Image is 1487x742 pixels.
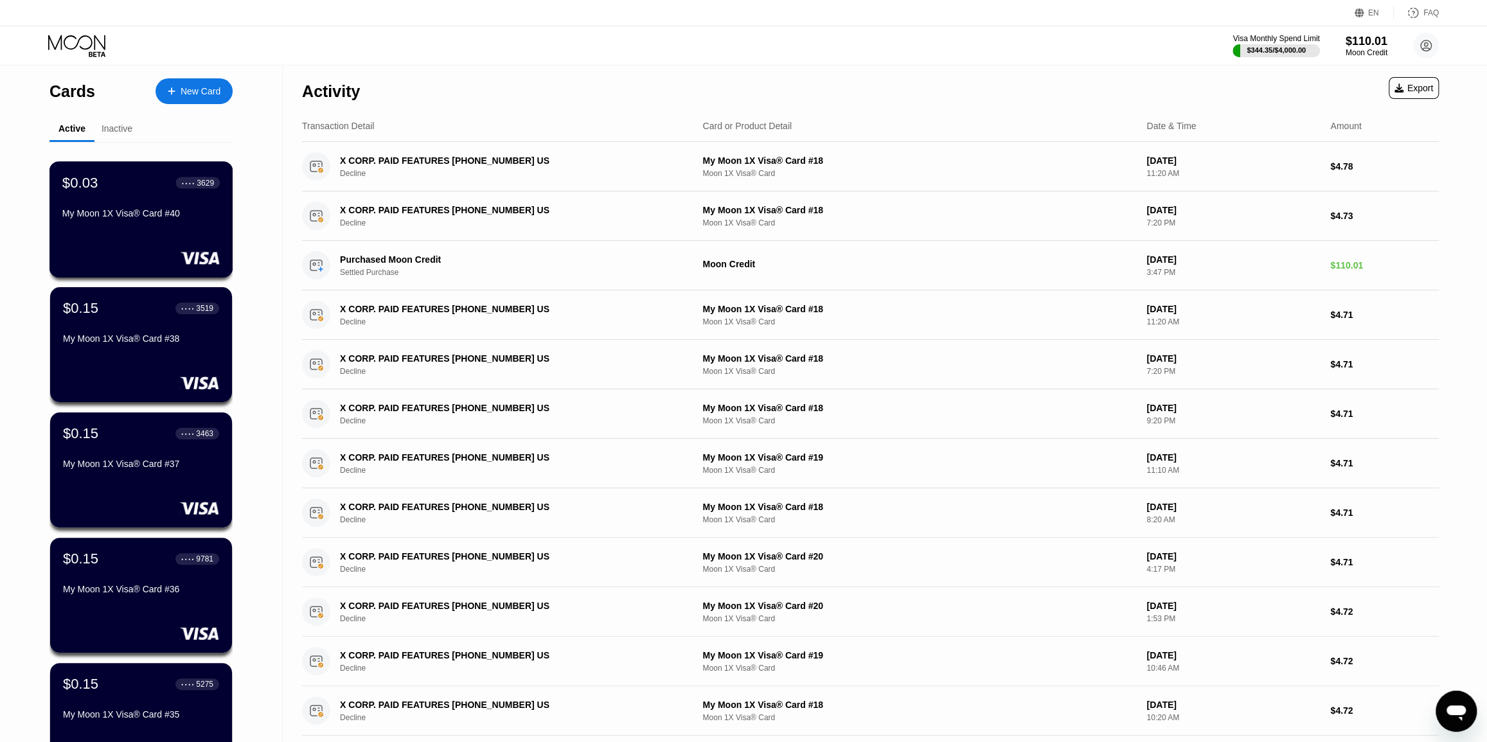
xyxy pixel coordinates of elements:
div: $4.72 [1330,656,1439,666]
div: New Card [181,86,220,97]
div: ● ● ● ● [181,306,194,310]
div: 9781 [196,554,213,563]
div: My Moon 1X Visa® Card #35 [63,709,219,720]
div: Decline [340,317,691,326]
div: $0.15● ● ● ●3519My Moon 1X Visa® Card #38 [50,287,232,402]
div: [DATE] [1146,700,1320,710]
div: Card or Product Detail [702,121,792,131]
div: [DATE] [1146,502,1320,512]
div: My Moon 1X Visa® Card #19 [702,452,1136,463]
div: X CORP. PAID FEATURES [PHONE_NUMBER] USDeclineMy Moon 1X Visa® Card #18Moon 1X Visa® Card[DATE]9:... [302,389,1439,439]
div: My Moon 1X Visa® Card #18 [702,700,1136,710]
div: 7:20 PM [1146,367,1320,376]
div: [DATE] [1146,452,1320,463]
div: ● ● ● ● [182,181,195,184]
div: X CORP. PAID FEATURES [PHONE_NUMBER] US [340,353,666,364]
div: Inactive [102,123,132,134]
div: X CORP. PAID FEATURES [PHONE_NUMBER] USDeclineMy Moon 1X Visa® Card #18Moon 1X Visa® Card[DATE]8:... [302,488,1439,538]
div: My Moon 1X Visa® Card #20 [702,601,1136,611]
div: 11:10 AM [1146,466,1320,475]
div: $4.71 [1330,458,1439,468]
div: Decline [340,614,691,623]
div: Decline [340,565,691,574]
div: Purchased Moon CreditSettled PurchaseMoon Credit[DATE]3:47 PM$110.01 [302,241,1439,290]
div: Moon 1X Visa® Card [702,515,1136,524]
div: $4.72 [1330,606,1439,617]
div: My Moon 1X Visa® Card #36 [63,584,219,594]
div: Export [1394,83,1433,93]
div: $4.71 [1330,508,1439,518]
div: Export [1389,77,1439,99]
div: X CORP. PAID FEATURES [PHONE_NUMBER] US [340,304,666,314]
div: $0.15● ● ● ●9781My Moon 1X Visa® Card #36 [50,538,232,653]
div: $4.71 [1330,557,1439,567]
div: [DATE] [1146,403,1320,413]
div: My Moon 1X Visa® Card #18 [702,205,1136,215]
div: Moon 1X Visa® Card [702,664,1136,673]
div: My Moon 1X Visa® Card #40 [62,208,220,218]
div: [DATE] [1146,601,1320,611]
div: EN [1355,6,1394,19]
div: $4.72 [1330,705,1439,716]
div: $0.15 [63,425,98,442]
div: Moon 1X Visa® Card [702,614,1136,623]
div: X CORP. PAID FEATURES [PHONE_NUMBER] USDeclineMy Moon 1X Visa® Card #18Moon 1X Visa® Card[DATE]10... [302,686,1439,736]
div: My Moon 1X Visa® Card #20 [702,551,1136,561]
div: [DATE] [1146,155,1320,166]
div: Decline [340,416,691,425]
div: 1:53 PM [1146,614,1320,623]
div: Transaction Detail [302,121,374,131]
div: X CORP. PAID FEATURES [PHONE_NUMBER] USDeclineMy Moon 1X Visa® Card #18Moon 1X Visa® Card[DATE]11... [302,142,1439,191]
div: [DATE] [1146,551,1320,561]
div: $110.01Moon Credit [1346,35,1387,57]
div: Cards [49,82,95,101]
div: My Moon 1X Visa® Card #18 [702,155,1136,166]
div: X CORP. PAID FEATURES [PHONE_NUMBER] US [340,205,666,215]
div: My Moon 1X Visa® Card #38 [63,333,219,344]
div: $4.71 [1330,409,1439,419]
div: Visa Monthly Spend Limit [1233,34,1319,43]
div: X CORP. PAID FEATURES [PHONE_NUMBER] USDeclineMy Moon 1X Visa® Card #19Moon 1X Visa® Card[DATE]10... [302,637,1439,686]
div: [DATE] [1146,353,1320,364]
div: Visa Monthly Spend Limit$344.35/$4,000.00 [1233,34,1319,57]
div: 4:17 PM [1146,565,1320,574]
div: Date & Time [1146,121,1196,131]
div: My Moon 1X Visa® Card #18 [702,304,1136,314]
div: Active [58,123,85,134]
div: My Moon 1X Visa® Card #18 [702,502,1136,512]
div: $0.15 [63,551,98,567]
div: My Moon 1X Visa® Card #18 [702,403,1136,413]
div: 10:46 AM [1146,664,1320,673]
div: Decline [340,466,691,475]
div: X CORP. PAID FEATURES [PHONE_NUMBER] USDeclineMy Moon 1X Visa® Card #20Moon 1X Visa® Card[DATE]4:... [302,538,1439,587]
div: 5275 [196,680,213,689]
div: $4.73 [1330,211,1439,221]
div: X CORP. PAID FEATURES [PHONE_NUMBER] USDeclineMy Moon 1X Visa® Card #18Moon 1X Visa® Card[DATE]7:... [302,191,1439,241]
div: $0.15● ● ● ●3463My Moon 1X Visa® Card #37 [50,412,232,527]
div: 11:20 AM [1146,317,1320,326]
div: $4.78 [1330,161,1439,172]
div: Activity [302,82,360,101]
div: X CORP. PAID FEATURES [PHONE_NUMBER] US [340,155,666,166]
div: X CORP. PAID FEATURES [PHONE_NUMBER] US [340,650,666,660]
div: [DATE] [1146,205,1320,215]
div: [DATE] [1146,304,1320,314]
div: ● ● ● ● [181,682,194,686]
div: $0.15 [63,300,98,317]
div: X CORP. PAID FEATURES [PHONE_NUMBER] US [340,403,666,413]
iframe: Кнопка запуска окна обмена сообщениями [1436,691,1477,732]
div: Decline [340,169,691,178]
div: Decline [340,713,691,722]
div: 3:47 PM [1146,268,1320,277]
div: X CORP. PAID FEATURES [PHONE_NUMBER] USDeclineMy Moon 1X Visa® Card #18Moon 1X Visa® Card[DATE]11... [302,290,1439,340]
div: Decline [340,367,691,376]
div: X CORP. PAID FEATURES [PHONE_NUMBER] USDeclineMy Moon 1X Visa® Card #20Moon 1X Visa® Card[DATE]1:... [302,587,1439,637]
div: [DATE] [1146,650,1320,660]
div: ● ● ● ● [181,557,194,561]
div: My Moon 1X Visa® Card #19 [702,650,1136,660]
div: Settled Purchase [340,268,691,277]
div: Decline [340,664,691,673]
div: 3519 [196,304,213,313]
div: $4.71 [1330,310,1439,320]
div: Decline [340,515,691,524]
